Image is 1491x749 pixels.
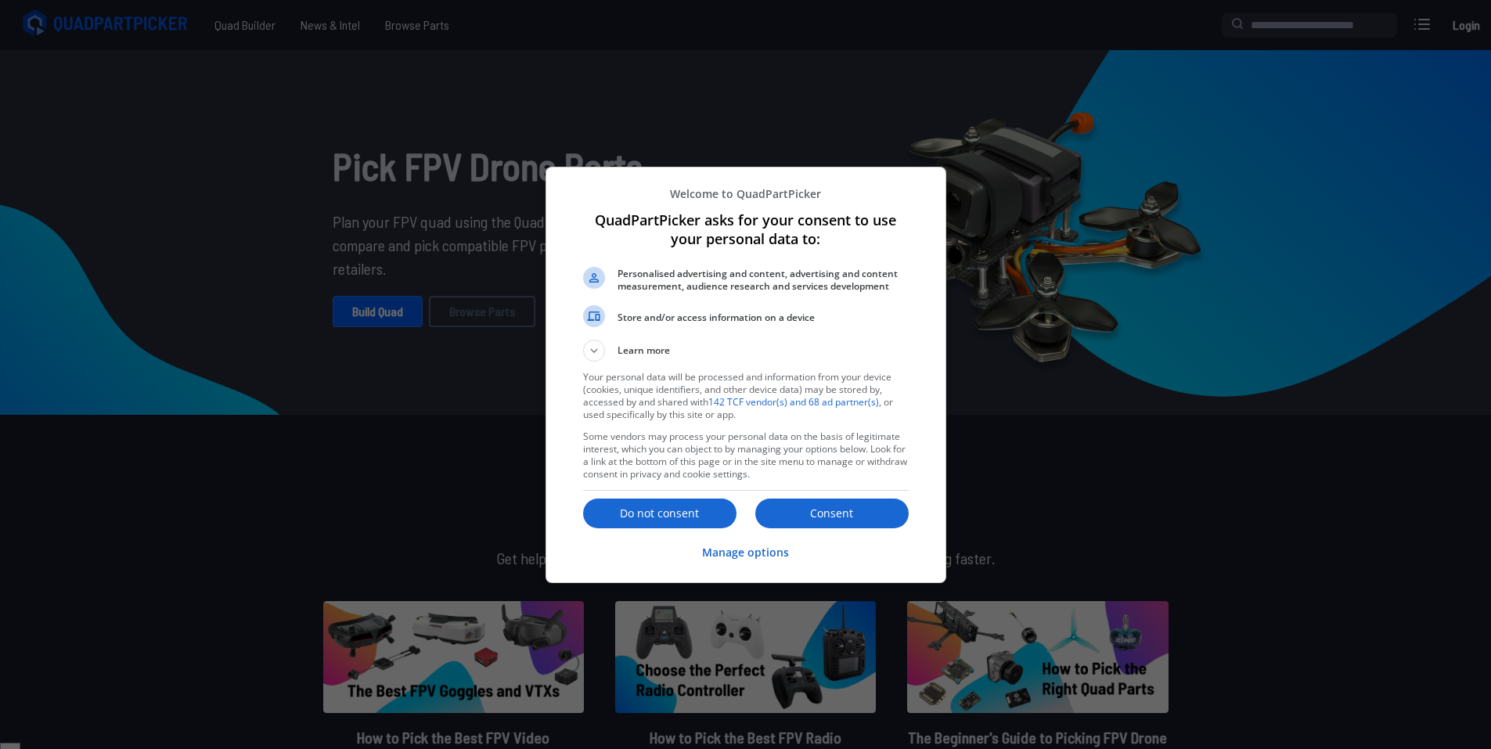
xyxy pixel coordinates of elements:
[702,545,789,560] p: Manage options
[702,536,789,570] button: Manage options
[708,395,879,409] a: 142 TCF vendor(s) and 68 ad partner(s)
[546,167,946,583] div: QuadPartPicker asks for your consent to use your personal data to:
[583,340,909,362] button: Learn more
[583,430,909,481] p: Some vendors may process your personal data on the basis of legitimate interest, which you can ob...
[583,211,909,248] h1: QuadPartPicker asks for your consent to use your personal data to:
[583,499,736,528] button: Do not consent
[618,268,909,293] span: Personalised advertising and content, advertising and content measurement, audience research and ...
[755,506,909,521] p: Consent
[755,499,909,528] button: Consent
[583,371,909,421] p: Your personal data will be processed and information from your device (cookies, unique identifier...
[618,344,670,362] span: Learn more
[583,506,736,521] p: Do not consent
[583,186,909,201] p: Welcome to QuadPartPicker
[618,311,909,324] span: Store and/or access information on a device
